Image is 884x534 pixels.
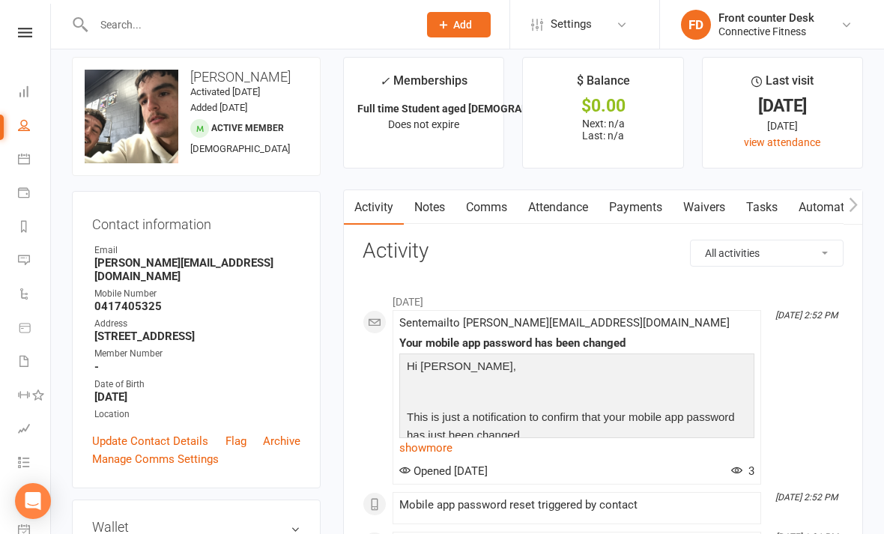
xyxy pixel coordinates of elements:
a: Automations [788,190,877,225]
div: Front counter Desk [718,11,814,25]
a: Waivers [673,190,736,225]
div: Email [94,243,300,258]
a: Manage Comms Settings [92,450,219,468]
div: $ Balance [577,71,630,98]
p: Hi [PERSON_NAME], [403,357,751,379]
a: Activity [344,190,404,225]
a: Flag [225,432,246,450]
img: image1755838179.png [85,70,178,163]
a: Assessments [18,413,52,447]
div: Your mobile app password has been changed [399,337,754,350]
a: Payments [18,178,52,211]
span: Active member [211,123,284,133]
a: Tasks [736,190,788,225]
a: Notes [404,190,455,225]
p: This is just a notification to confirm that your mobile app password has just been changed. [403,408,751,448]
div: Date of Birth [94,377,300,392]
div: Mobile Number [94,287,300,301]
div: [DATE] [716,118,849,134]
h3: Contact information [92,211,300,232]
p: Next: n/a Last: n/a [536,118,669,142]
div: Open Intercom Messenger [15,483,51,519]
strong: [DATE] [94,390,300,404]
input: Search... [89,14,408,35]
div: [DATE] [716,98,849,114]
i: [DATE] 2:52 PM [775,492,838,503]
div: Connective Fitness [718,25,814,38]
button: Add [427,12,491,37]
i: ✓ [380,74,390,88]
time: Activated [DATE] [190,86,260,97]
div: Location [94,407,300,422]
a: Payments [599,190,673,225]
span: Add [453,19,472,31]
a: Update Contact Details [92,432,208,450]
span: Opened [DATE] [399,464,488,478]
a: show more [399,437,754,458]
h3: Activity [363,240,844,263]
strong: 0417405325 [94,300,300,313]
a: Product Sales [18,312,52,346]
h3: [PERSON_NAME] [85,70,308,85]
div: Memberships [380,71,467,99]
div: Member Number [94,347,300,361]
a: People [18,110,52,144]
span: Does not expire [388,118,459,130]
a: Attendance [518,190,599,225]
a: Comms [455,190,518,225]
span: [DEMOGRAPHIC_DATA] [190,143,290,154]
li: [DATE] [363,286,844,310]
div: Mobile app password reset triggered by contact [399,499,754,512]
strong: [PERSON_NAME][EMAIL_ADDRESS][DOMAIN_NAME] [94,256,300,283]
div: $0.00 [536,98,669,114]
a: What's New [18,481,52,515]
span: 3 [731,464,754,478]
strong: [STREET_ADDRESS] [94,330,300,343]
strong: - [94,360,300,374]
a: Calendar [18,144,52,178]
div: Last visit [751,71,814,98]
time: Added [DATE] [190,102,247,113]
div: FD [681,10,711,40]
a: Reports [18,211,52,245]
span: Sent email to [PERSON_NAME][EMAIL_ADDRESS][DOMAIN_NAME] [399,316,730,330]
span: Settings [551,7,592,41]
i: [DATE] 2:52 PM [775,310,838,321]
div: Address [94,317,300,331]
strong: Full time Student aged [DEMOGRAPHIC_DATA]-18yrs [357,103,609,115]
a: Archive [263,432,300,450]
a: Dashboard [18,76,52,110]
a: view attendance [744,136,820,148]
